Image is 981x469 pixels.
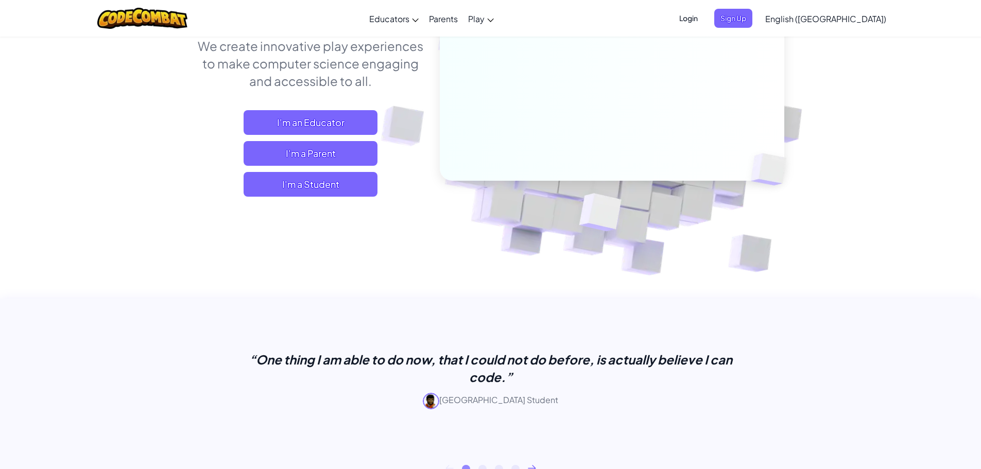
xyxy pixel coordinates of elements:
[554,171,646,257] img: Overlap cubes
[369,13,409,24] span: Educators
[364,5,424,32] a: Educators
[97,8,187,29] img: CodeCombat logo
[463,5,499,32] a: Play
[244,110,377,135] a: I'm an Educator
[244,172,377,197] button: I'm a Student
[233,393,748,409] p: [GEOGRAPHIC_DATA] Student
[765,13,886,24] span: English ([GEOGRAPHIC_DATA])
[197,37,424,90] p: We create innovative play experiences to make computer science engaging and accessible to all.
[733,132,811,207] img: Overlap cubes
[714,9,752,28] button: Sign Up
[233,351,748,386] p: “One thing I am able to do now, that I could not do before, is actually believe I can code.”
[468,13,485,24] span: Play
[244,141,377,166] a: I'm a Parent
[423,393,439,409] img: avatar
[760,5,891,32] a: English ([GEOGRAPHIC_DATA])
[424,5,463,32] a: Parents
[673,9,704,28] button: Login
